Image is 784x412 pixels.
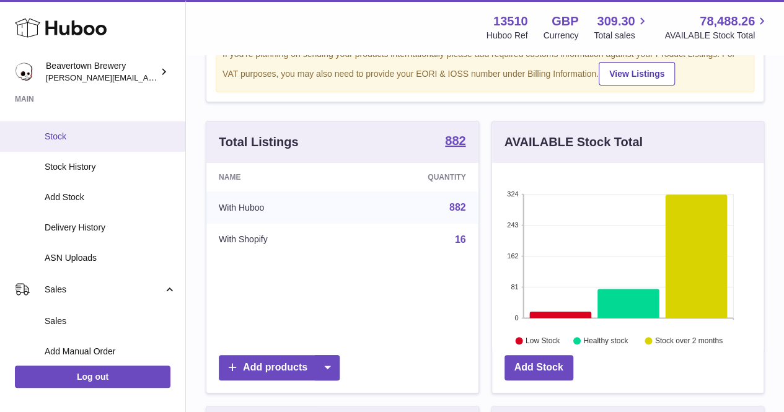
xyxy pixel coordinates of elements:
[45,252,176,264] span: ASN Uploads
[514,314,518,322] text: 0
[511,283,518,291] text: 81
[654,336,722,345] text: Stock over 2 months
[206,163,353,191] th: Name
[46,72,249,82] span: [PERSON_NAME][EMAIL_ADDRESS][DOMAIN_NAME]
[45,346,176,357] span: Add Manual Order
[507,252,518,260] text: 162
[15,63,33,81] img: millie@beavertownbrewery.co.uk
[45,284,163,296] span: Sales
[15,366,170,388] a: Log out
[493,13,528,30] strong: 13510
[45,315,176,327] span: Sales
[583,336,628,345] text: Healthy stock
[449,202,466,213] a: 882
[504,134,643,151] h3: AVAILABLE Stock Total
[445,134,465,147] strong: 882
[507,221,518,229] text: 243
[525,336,560,345] text: Low Stock
[504,355,573,380] a: Add Stock
[45,222,176,234] span: Delivery History
[594,30,649,42] span: Total sales
[597,13,635,30] span: 309.30
[664,13,769,42] a: 78,488.26 AVAILABLE Stock Total
[219,134,299,151] h3: Total Listings
[45,191,176,203] span: Add Stock
[445,134,465,149] a: 882
[599,62,675,85] a: View Listings
[544,30,579,42] div: Currency
[507,190,518,198] text: 324
[664,30,769,42] span: AVAILABLE Stock Total
[46,60,157,84] div: Beavertown Brewery
[594,13,649,42] a: 309.30 Total sales
[206,191,353,224] td: With Huboo
[222,48,747,85] div: If you're planning on sending your products internationally please add required customs informati...
[353,163,478,191] th: Quantity
[206,224,353,256] td: With Shopify
[487,30,528,42] div: Huboo Ref
[455,234,466,245] a: 16
[45,161,176,173] span: Stock History
[219,355,340,380] a: Add products
[45,131,176,142] span: Stock
[552,13,578,30] strong: GBP
[700,13,755,30] span: 78,488.26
